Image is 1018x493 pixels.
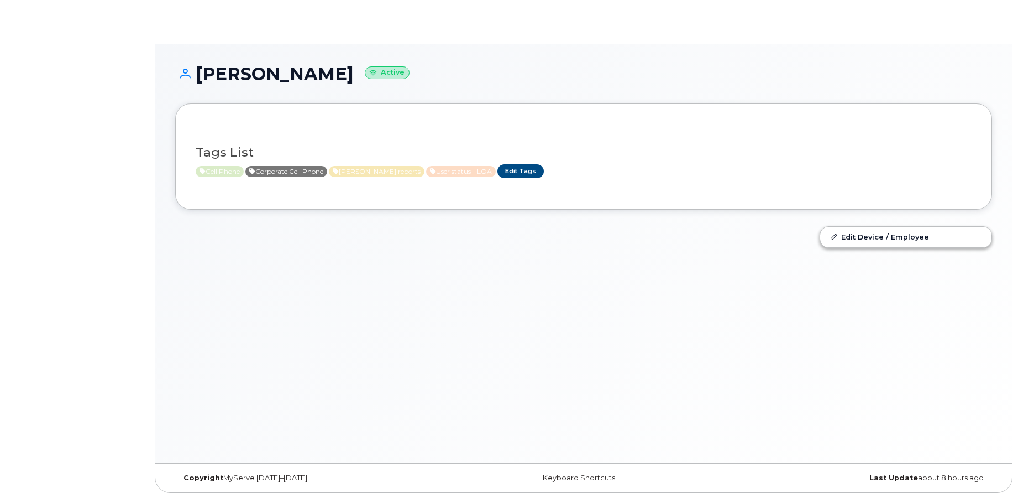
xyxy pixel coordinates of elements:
div: MyServe [DATE]–[DATE] [175,474,448,482]
h1: [PERSON_NAME] [175,64,992,84]
span: Active [196,166,244,177]
span: Active [329,166,424,177]
a: Edit Device / Employee [820,227,991,247]
div: about 8 hours ago [720,474,992,482]
a: Edit Tags [497,164,544,178]
h3: Tags List [196,146,972,159]
span: Active [245,166,327,177]
small: Active [365,66,410,79]
strong: Last Update [869,474,918,482]
a: Keyboard Shortcuts [543,474,615,482]
strong: Copyright [183,474,223,482]
span: Active [426,166,496,177]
